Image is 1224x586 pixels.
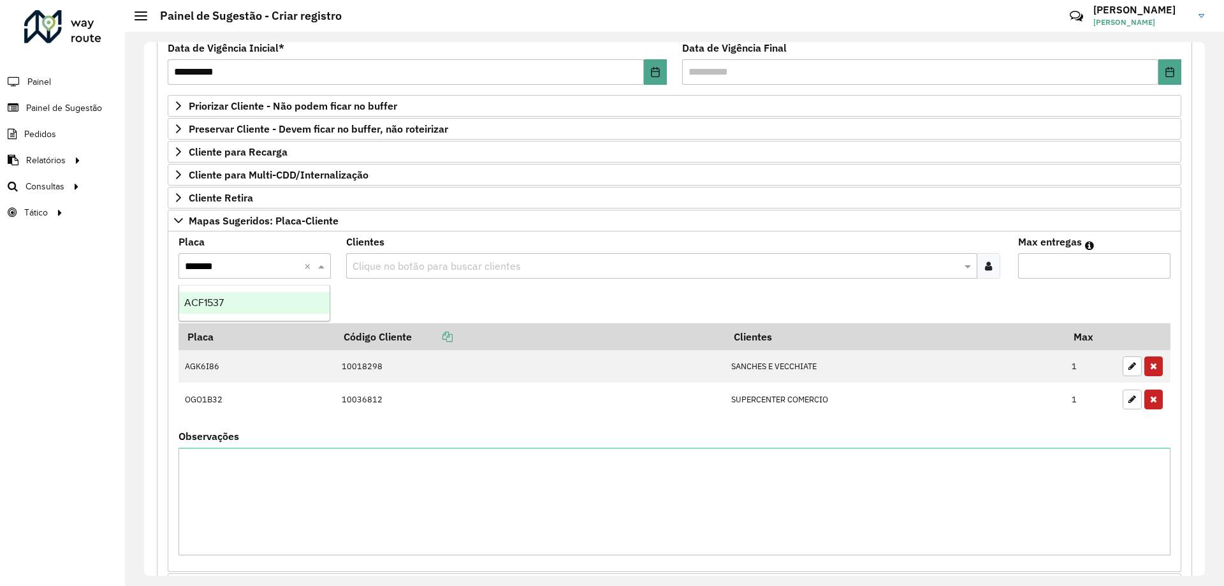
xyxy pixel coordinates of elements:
span: Priorizar Cliente - Não podem ficar no buffer [189,101,397,111]
th: Clientes [725,323,1065,350]
span: Cliente Retira [189,193,253,203]
div: Mapas Sugeridos: Placa-Cliente [168,231,1181,573]
a: Cliente para Multi-CDD/Internalização [168,164,1181,186]
td: 10036812 [335,383,725,416]
a: Mapas Sugeridos: Placa-Cliente [168,210,1181,231]
h3: [PERSON_NAME] [1093,4,1189,16]
a: Cliente Retira [168,187,1181,209]
span: Consultas [25,180,64,193]
label: Clientes [346,234,384,249]
th: Max [1065,323,1116,350]
span: Relatórios [26,154,66,167]
button: Choose Date [644,59,667,85]
a: Cliente para Recarga [168,141,1181,163]
span: Preservar Cliente - Devem ficar no buffer, não roteirizar [189,124,448,134]
label: Data de Vigência Inicial [168,40,284,55]
label: Placa [178,234,205,249]
th: Código Cliente [335,323,725,350]
td: 10018298 [335,350,725,383]
span: Tático [24,206,48,219]
button: Choose Date [1158,59,1181,85]
a: Contato Rápido [1063,3,1090,30]
h2: Painel de Sugestão - Criar registro [147,9,342,23]
th: Placa [178,323,335,350]
label: Max entregas [1018,234,1082,249]
label: Observações [178,429,239,444]
a: Preservar Cliente - Devem ficar no buffer, não roteirizar [168,118,1181,140]
span: Cliente para Recarga [189,147,288,157]
a: Priorizar Cliente - Não podem ficar no buffer [168,95,1181,117]
td: SANCHES E VECCHIATE [725,350,1065,383]
span: Mapas Sugeridos: Placa-Cliente [189,216,339,226]
td: 1 [1065,383,1116,416]
span: ACF1537 [184,297,224,308]
td: 1 [1065,350,1116,383]
span: Clear all [304,258,315,274]
ng-dropdown-panel: Options list [178,285,330,321]
td: AGK6I86 [178,350,335,383]
span: Painel de Sugestão [26,101,102,115]
label: Data de Vigência Final [682,40,787,55]
span: Pedidos [24,128,56,141]
a: Copiar [412,330,453,343]
em: Máximo de clientes que serão colocados na mesma rota com os clientes informados [1085,240,1094,251]
span: [PERSON_NAME] [1093,17,1189,28]
td: OGO1B32 [178,383,335,416]
td: SUPERCENTER COMERCIO [725,383,1065,416]
span: Painel [27,75,51,89]
span: Cliente para Multi-CDD/Internalização [189,170,368,180]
